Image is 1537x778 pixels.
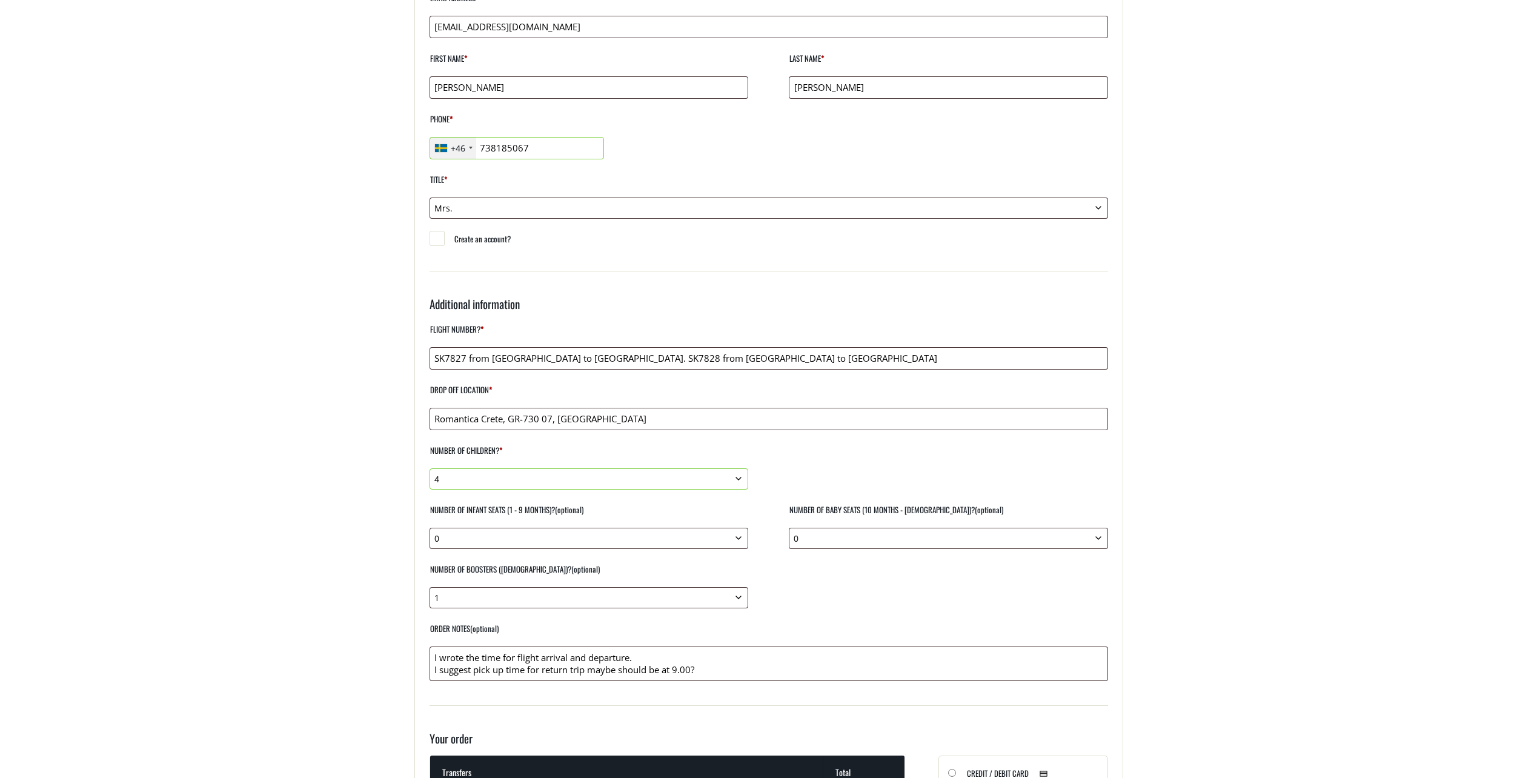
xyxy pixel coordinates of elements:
[789,50,1107,76] label: Last name
[975,504,1003,516] span: (optional)
[430,730,1108,756] h3: Your order
[430,296,1108,321] h3: Additional information
[789,502,1107,528] label: Number of baby seats (10 months - [DEMOGRAPHIC_DATA])?
[451,142,465,155] div: +46
[430,171,1108,198] label: Title
[430,111,1108,137] label: Phone
[430,561,748,587] label: Number of boosters ([DEMOGRAPHIC_DATA])?
[430,620,1108,647] label: Order notes
[430,382,1108,408] label: Drop off location
[430,50,748,76] label: First name
[430,347,1108,370] input: Please type your flight number
[555,504,583,516] span: (optional)
[470,622,499,634] span: (optional)
[571,563,600,575] span: (optional)
[430,408,1108,430] input: Please type your Hotel / Street / Villa
[454,233,511,245] span: Create an account?
[430,442,748,468] label: Number of children?
[430,321,1108,347] label: Flight number?
[430,137,605,159] input: 070-123 45 67
[430,138,476,159] div: Telephone country code
[430,502,748,528] label: Number of infant seats (1 - 9 months)?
